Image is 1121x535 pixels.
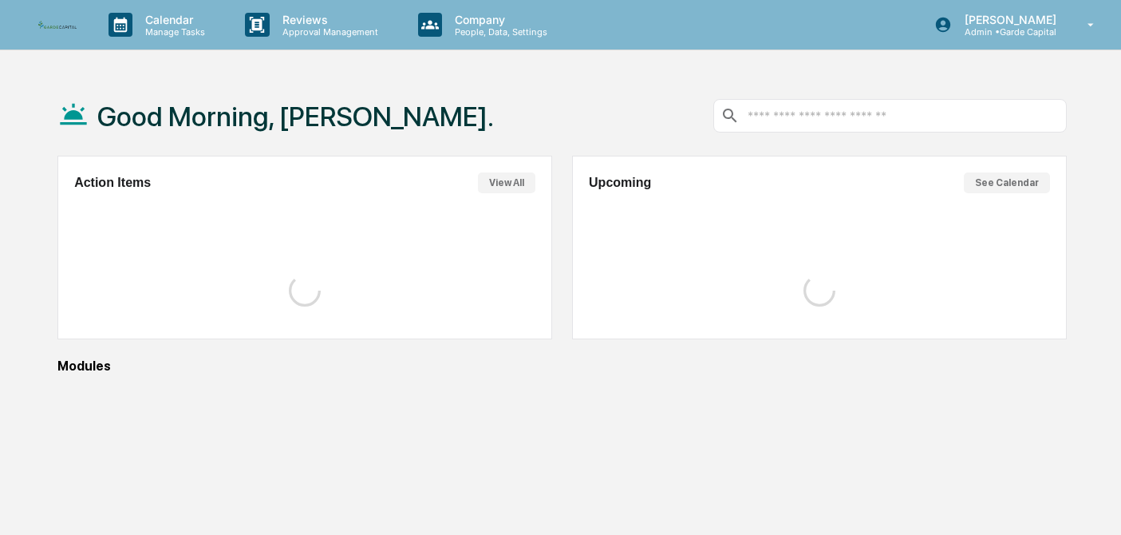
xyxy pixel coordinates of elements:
[97,101,494,133] h1: Good Morning, [PERSON_NAME].
[442,13,555,26] p: Company
[270,13,386,26] p: Reviews
[964,172,1050,193] button: See Calendar
[442,26,555,38] p: People, Data, Settings
[132,13,213,26] p: Calendar
[952,26,1064,38] p: Admin • Garde Capital
[38,21,77,28] img: logo
[132,26,213,38] p: Manage Tasks
[478,172,535,193] button: View All
[57,359,1067,374] div: Modules
[952,13,1064,26] p: [PERSON_NAME]
[270,26,386,38] p: Approval Management
[589,176,651,190] h2: Upcoming
[74,176,151,190] h2: Action Items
